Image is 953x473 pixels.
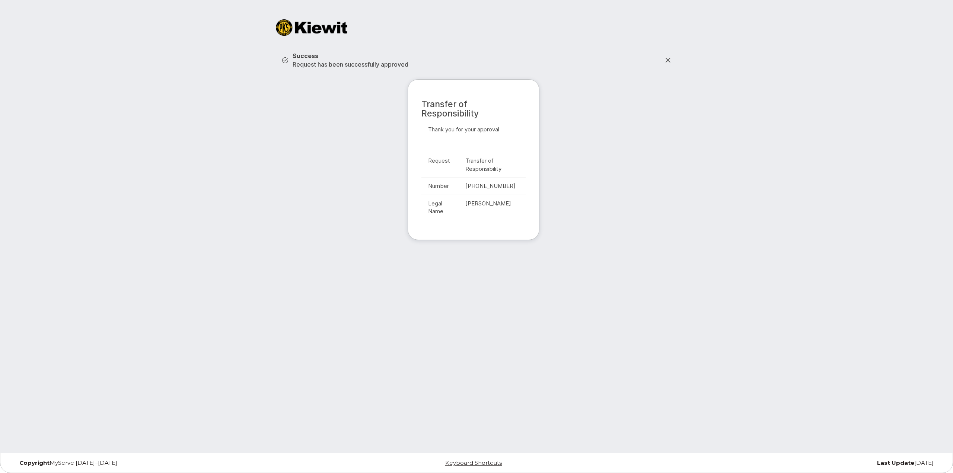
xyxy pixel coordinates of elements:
[459,177,526,194] td: [PHONE_NUMBER]
[445,459,502,466] a: Keyboard Shortcuts
[421,100,520,119] h3: Transfer of Responsibility
[631,460,939,466] div: [DATE]
[421,177,459,194] td: Number
[14,460,322,466] div: MyServe [DATE]–[DATE]
[276,19,347,36] img: Kiewit Corporation
[421,195,459,220] td: Legal Name
[877,459,914,466] strong: Last Update
[459,152,526,177] td: Transfer of Responsibility
[293,52,408,60] strong: Success
[421,152,459,177] td: Request
[421,122,526,137] div: Thank you for your approval
[459,195,526,220] td: [PERSON_NAME]
[293,52,408,69] div: Request has been successfully approved
[19,459,50,466] strong: Copyright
